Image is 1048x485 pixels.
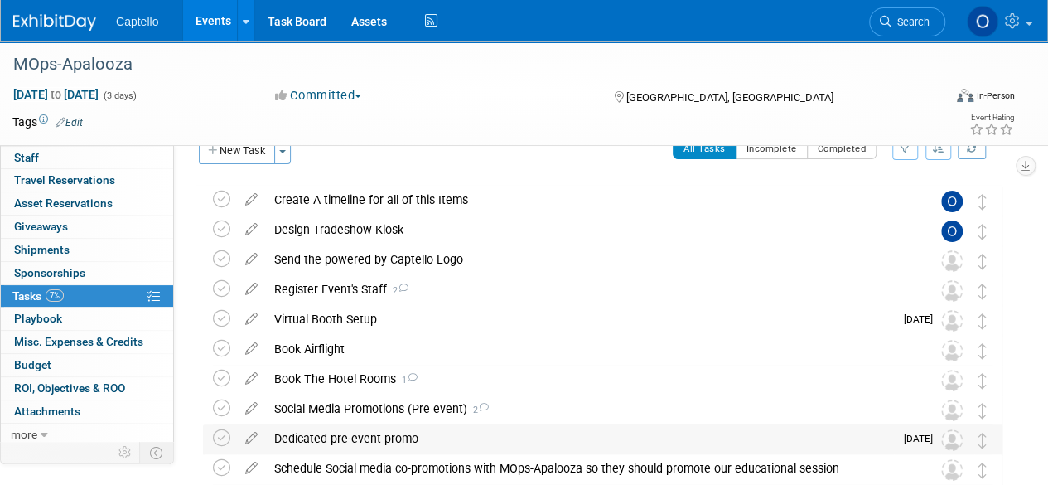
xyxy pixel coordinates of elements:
[969,114,1014,122] div: Event Rating
[958,138,986,159] a: Refresh
[14,173,115,187] span: Travel Reservations
[976,90,1015,102] div: In-Person
[869,7,945,36] a: Search
[12,289,64,303] span: Tasks
[266,275,908,303] div: Register Event's Staff
[46,289,64,302] span: 7%
[14,196,113,210] span: Asset Reservations
[14,243,70,256] span: Shipments
[941,280,963,302] img: Unassigned
[266,245,908,274] div: Send the powered by Captello Logo
[941,429,963,451] img: Unassigned
[387,285,408,296] span: 2
[1,216,173,238] a: Giveaways
[904,313,941,325] span: [DATE]
[14,266,85,279] span: Sponsorships
[266,454,908,483] div: Schedule Social media co-promotions with MOps-Apalooza so they should promote our educational ses...
[48,88,64,101] span: to
[625,91,833,104] span: [GEOGRAPHIC_DATA], [GEOGRAPHIC_DATA]
[199,138,275,164] button: New Task
[7,50,930,80] div: MOps-Apalooza
[904,433,941,444] span: [DATE]
[102,90,137,101] span: (3 days)
[237,312,266,327] a: edit
[266,186,908,214] div: Create A timeline for all of this Items
[396,375,418,386] span: 1
[1,400,173,423] a: Attachments
[1,308,173,330] a: Playbook
[266,216,908,244] div: Design Tradeshow Kiosk
[12,114,83,130] td: Tags
[891,16,930,28] span: Search
[14,358,51,371] span: Budget
[266,305,894,333] div: Virtual Booth Setup
[1,192,173,215] a: Asset Reservations
[941,459,963,481] img: Unassigned
[673,138,736,159] button: All Tasks
[1,285,173,308] a: Tasks7%
[269,87,368,104] button: Committed
[237,431,266,446] a: edit
[1,424,173,446] a: more
[1,147,173,169] a: Staff
[941,370,963,391] img: Unassigned
[941,191,963,212] img: Owen Ellison
[978,224,987,240] i: Move task
[14,335,143,348] span: Misc. Expenses & Credits
[13,14,96,31] img: ExhibitDay
[14,151,39,164] span: Staff
[266,335,908,363] div: Book Airflight
[1,377,173,400] a: ROI, Objectives & ROO
[978,373,987,389] i: Move task
[237,222,266,237] a: edit
[941,340,963,361] img: Unassigned
[978,343,987,359] i: Move task
[1,354,173,376] a: Budget
[116,15,158,28] span: Captello
[140,442,174,463] td: Toggle Event Tabs
[237,461,266,476] a: edit
[14,405,80,418] span: Attachments
[978,433,987,449] i: Move task
[266,395,908,423] div: Social Media Promotions (Pre event)
[1,331,173,353] a: Misc. Expenses & Credits
[1,169,173,192] a: Travel Reservations
[807,138,877,159] button: Completed
[56,117,83,129] a: Edit
[237,342,266,356] a: edit
[12,87,99,102] span: [DATE] [DATE]
[237,371,266,386] a: edit
[11,428,37,441] span: more
[978,463,987,478] i: Move task
[1,239,173,261] a: Shipments
[111,442,140,463] td: Personalize Event Tab Strip
[266,424,894,453] div: Dedicated pre-event promo
[868,86,1015,111] div: Event Format
[941,221,963,242] img: Owen Ellison
[14,381,125,395] span: ROI, Objectives & ROO
[14,312,62,325] span: Playbook
[978,403,987,419] i: Move task
[967,6,998,37] img: Owen Ellison
[736,138,808,159] button: Incomplete
[266,365,908,393] div: Book The Hotel Rooms
[978,254,987,269] i: Move task
[941,250,963,272] img: Unassigned
[978,313,987,329] i: Move task
[1,262,173,284] a: Sponsorships
[237,252,266,267] a: edit
[237,282,266,297] a: edit
[237,401,266,416] a: edit
[941,310,963,332] img: Unassigned
[237,192,266,207] a: edit
[941,400,963,421] img: Unassigned
[467,405,489,415] span: 2
[14,220,68,233] span: Giveaways
[978,284,987,299] i: Move task
[957,89,973,102] img: Format-Inperson.png
[978,194,987,210] i: Move task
